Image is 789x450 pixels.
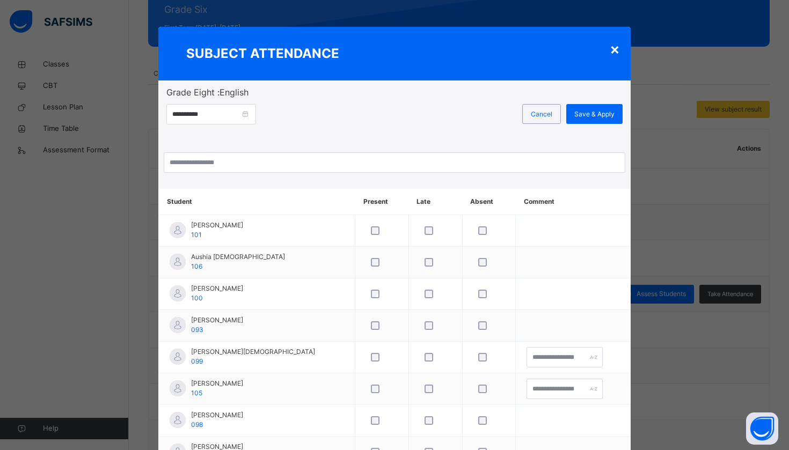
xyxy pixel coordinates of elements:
[191,252,285,262] span: Aushia [DEMOGRAPHIC_DATA]
[191,410,243,420] span: [PERSON_NAME]
[191,379,243,388] span: [PERSON_NAME]
[746,412,778,445] button: Open asap
[610,38,620,60] div: ×
[191,262,202,270] span: 106
[191,357,203,365] span: 099
[191,284,243,293] span: [PERSON_NAME]
[191,294,203,302] span: 100
[191,389,202,397] span: 105
[574,109,615,119] span: Save & Apply
[191,220,243,230] span: [PERSON_NAME]
[462,189,516,215] th: Absent
[191,421,203,429] span: 098
[531,109,552,119] span: Cancel
[159,189,355,215] th: Student
[355,189,409,215] th: Present
[166,86,623,99] span: Grade Eight : English
[191,347,315,357] span: [PERSON_NAME][DEMOGRAPHIC_DATA]
[516,189,631,215] th: Comment
[191,326,203,334] span: 093
[408,189,462,215] th: Late
[191,231,202,239] span: 101
[191,315,243,325] span: [PERSON_NAME]
[186,44,339,63] span: SUBJECT ATTENDANCE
